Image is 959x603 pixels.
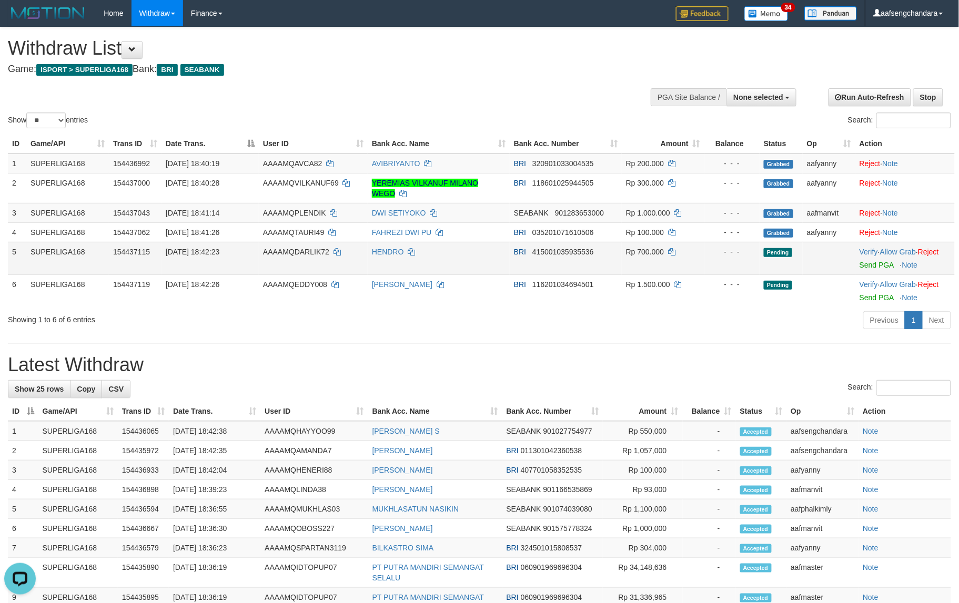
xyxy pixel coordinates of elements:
div: Showing 1 to 6 of 6 entries [8,310,392,325]
span: Copy 901166535869 to clipboard [543,485,592,494]
span: SEABANK [507,485,541,494]
td: AAAAMQOBOSS227 [260,519,368,538]
td: aafyanny [786,538,859,558]
span: Accepted [740,427,772,436]
td: AAAAMQMUKHLAS03 [260,499,368,519]
th: Trans ID: activate to sort column ascending [109,134,161,154]
td: 3 [8,461,38,480]
span: 154437000 [113,179,150,187]
a: [PERSON_NAME] [372,466,433,474]
a: Note [883,209,899,217]
td: AAAAMQHAYYOO99 [260,421,368,441]
th: Action [855,134,955,154]
a: BILKASTRO SIMA [372,544,434,552]
th: ID [8,134,26,154]
span: Rp 300.000 [626,179,664,187]
a: Note [863,544,879,552]
td: Rp 1,100,000 [603,499,682,519]
td: aafyanny [803,173,855,203]
td: · [855,173,955,203]
h1: Withdraw List [8,38,629,59]
td: Rp 93,000 [603,480,682,499]
td: aafyanny [786,461,859,480]
a: Run Auto-Refresh [829,88,911,106]
span: Accepted [740,544,772,553]
img: MOTION_logo.png [8,5,88,21]
td: - [683,538,736,558]
td: SUPERLIGA168 [38,499,118,519]
td: · [855,203,955,222]
span: Copy 407701058352535 to clipboard [521,466,582,474]
th: Status: activate to sort column ascending [736,402,787,421]
span: [DATE] 18:41:26 [166,228,219,237]
span: [DATE] 18:42:26 [166,280,219,289]
th: Date Trans.: activate to sort column ascending [169,402,260,421]
td: Rp 34,148,636 [603,558,682,588]
img: Button%20Memo.svg [744,6,789,21]
span: Accepted [740,486,772,495]
input: Search: [876,113,951,128]
button: None selected [726,88,796,106]
span: BRI [514,280,526,289]
span: Accepted [740,505,772,514]
td: AAAAMQLINDA38 [260,480,368,499]
span: Copy 901575778324 to clipboard [543,524,592,533]
a: HENDRO [372,248,404,256]
th: Date Trans.: activate to sort column descending [161,134,259,154]
select: Showentries [26,113,66,128]
td: [DATE] 18:39:23 [169,480,260,499]
a: [PERSON_NAME] S [372,427,440,435]
td: 2 [8,441,38,461]
a: Note [863,524,879,533]
td: AAAAMQSPARTAN3119 [260,538,368,558]
span: Grabbed [764,229,793,238]
td: [DATE] 18:36:23 [169,538,260,558]
input: Search: [876,380,951,396]
div: - - - [709,178,755,188]
a: DWI SETIYOKO [372,209,426,217]
label: Show entries [8,113,88,128]
a: Copy [70,380,102,398]
a: FAHREZI DWI PU [372,228,432,237]
span: Accepted [740,525,772,534]
td: [DATE] 18:36:19 [169,558,260,588]
td: · [855,222,955,242]
td: [DATE] 18:36:55 [169,499,260,519]
span: Copy 060901969696304 to clipboard [521,593,582,601]
td: 7 [8,538,38,558]
span: Rp 700.000 [626,248,664,256]
span: SEABANK [514,209,549,217]
th: Trans ID: activate to sort column ascending [118,402,169,421]
td: aafsengchandara [786,441,859,461]
span: Copy [77,385,95,393]
td: · · [855,242,955,274]
a: CSV [102,380,130,398]
td: 154435890 [118,558,169,588]
a: Note [863,485,879,494]
td: aafmanvit [786,480,859,499]
td: 2 [8,173,26,203]
a: Send PGA [860,293,894,302]
h1: Latest Withdraw [8,354,951,375]
a: PT PUTRA MANDIRI SEMANGAT SELALU [372,563,484,582]
a: Note [883,159,899,168]
th: Action [859,402,951,421]
td: AAAAMQIDTOPUP07 [260,558,368,588]
a: Previous [863,311,905,329]
a: Allow Grab [880,280,916,289]
td: SUPERLIGA168 [26,173,109,203]
th: Game/API: activate to sort column ascending [38,402,118,421]
td: SUPERLIGA168 [38,441,118,461]
span: 154437062 [113,228,150,237]
span: BRI [507,544,519,552]
div: PGA Site Balance / [651,88,726,106]
span: Copy 011301042360538 to clipboard [521,446,582,455]
span: Grabbed [764,179,793,188]
span: BRI [514,228,526,237]
a: Note [902,293,918,302]
div: - - - [709,158,755,169]
th: Game/API: activate to sort column ascending [26,134,109,154]
a: Note [863,505,879,513]
td: 1 [8,421,38,441]
td: SUPERLIGA168 [26,203,109,222]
